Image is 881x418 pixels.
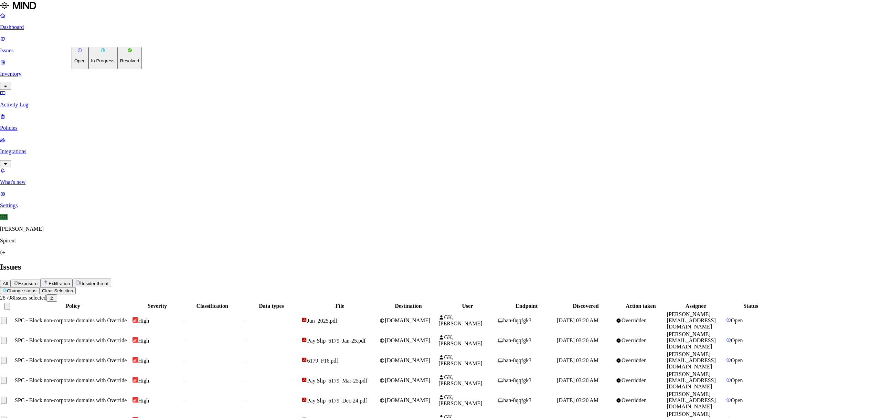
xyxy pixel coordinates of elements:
[72,47,142,69] div: Change status
[127,48,132,53] img: status-resolved.svg
[100,48,105,53] img: status-in-progress.svg
[91,58,115,63] p: In Progress
[74,58,86,63] p: Open
[120,58,139,63] p: Resolved
[77,48,82,53] img: status-open.svg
